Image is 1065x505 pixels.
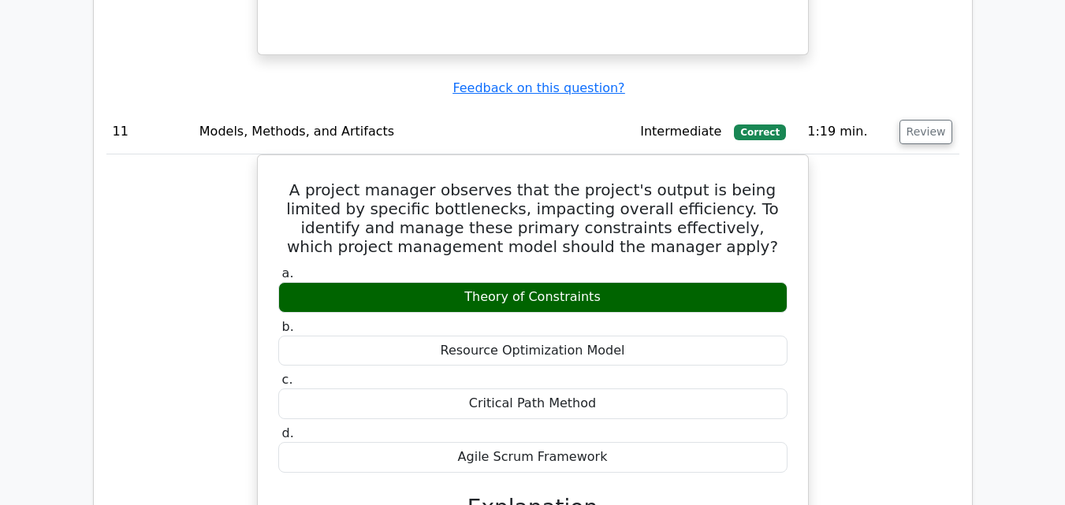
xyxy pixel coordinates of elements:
[634,110,728,154] td: Intermediate
[899,120,953,144] button: Review
[282,319,294,334] span: b.
[278,336,788,366] div: Resource Optimization Model
[277,180,789,256] h5: A project manager observes that the project's output is being limited by specific bottlenecks, im...
[801,110,892,154] td: 1:19 min.
[452,80,624,95] a: Feedback on this question?
[282,265,294,280] span: a.
[278,388,788,419] div: Critical Path Method
[278,282,788,313] div: Theory of Constraints
[278,442,788,473] div: Agile Scrum Framework
[282,372,293,387] span: c.
[106,110,193,154] td: 11
[193,110,634,154] td: Models, Methods, and Artifacts
[282,425,294,440] span: d.
[734,124,785,140] span: Correct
